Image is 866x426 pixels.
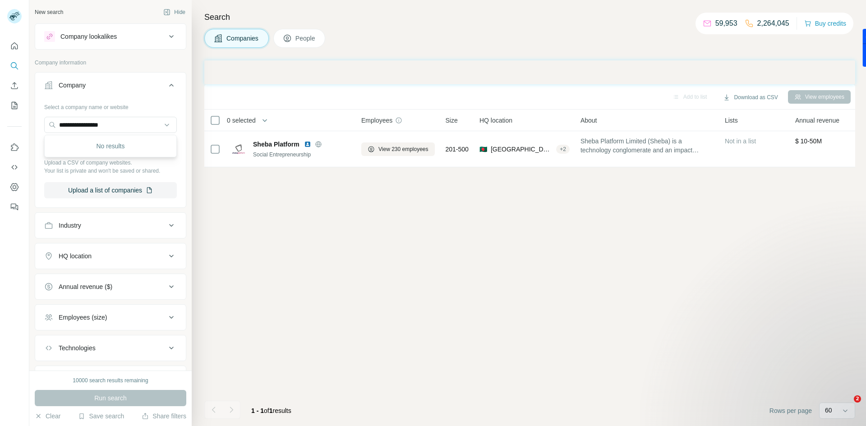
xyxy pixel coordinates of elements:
span: $ 10-50M [795,137,822,145]
button: Search [7,58,22,74]
p: Your list is private and won't be saved or shared. [44,167,177,175]
span: 201-500 [446,145,469,154]
p: Upload a CSV of company websites. [44,159,177,167]
span: results [251,407,291,414]
span: 1 [269,407,273,414]
button: Hide [157,5,192,19]
span: Sheba Platform Limited (Sheba) is a technology conglomerate and an impact organization. We offer ... [580,137,714,155]
div: Industry [59,221,81,230]
button: Feedback [7,199,22,215]
div: 10000 search results remaining [73,376,148,385]
span: View 230 employees [378,145,428,153]
span: 🇧🇩 [479,145,487,154]
img: LinkedIn logo [304,141,311,148]
span: 2 [854,395,861,403]
span: [GEOGRAPHIC_DATA], [GEOGRAPHIC_DATA], [GEOGRAPHIC_DATA] Division [491,145,553,154]
button: Upload a list of companies [44,182,177,198]
span: of [264,407,269,414]
p: Company information [35,59,186,67]
div: No results [46,137,175,155]
button: HQ location [35,245,186,267]
button: Quick start [7,38,22,54]
span: People [295,34,316,43]
div: HQ location [59,252,92,261]
span: Annual revenue [795,116,839,125]
button: Share filters [142,412,186,421]
button: Keywords [35,368,186,389]
div: New search [35,8,63,16]
button: View 230 employees [361,142,435,156]
span: Companies [226,34,259,43]
h4: Search [204,11,855,23]
span: Size [446,116,458,125]
button: Clear [35,412,60,421]
span: Employees [361,116,392,125]
img: Logo of Sheba Platform [231,142,246,156]
button: Dashboard [7,179,22,195]
iframe: Intercom live chat [835,395,857,417]
div: Select a company name or website [44,100,177,111]
p: 59,953 [715,18,737,29]
button: Company [35,74,186,100]
div: Company lookalikes [60,32,117,41]
span: About [580,116,597,125]
button: Use Surfe on LinkedIn [7,139,22,156]
div: Technologies [59,344,96,353]
div: + 2 [556,145,570,153]
button: Industry [35,215,186,236]
button: My lists [7,97,22,114]
button: Download as CSV [717,91,784,104]
button: Enrich CSV [7,78,22,94]
div: Employees (size) [59,313,107,322]
button: Technologies [35,337,186,359]
button: Save search [78,412,124,421]
iframe: Banner [204,60,855,84]
span: Sheba Platform [253,140,299,149]
span: Not in a list [725,137,756,145]
p: 2,264,045 [757,18,789,29]
button: Employees (size) [35,307,186,328]
span: 1 - 1 [251,407,264,414]
span: Lists [725,116,738,125]
button: Annual revenue ($) [35,276,186,298]
span: 0 selected [227,116,256,125]
div: Social Entrepreneurship [253,151,350,159]
button: Company lookalikes [35,26,186,47]
button: Buy credits [804,17,846,30]
button: Use Surfe API [7,159,22,175]
div: Company [59,81,86,90]
div: Annual revenue ($) [59,282,112,291]
span: HQ location [479,116,512,125]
